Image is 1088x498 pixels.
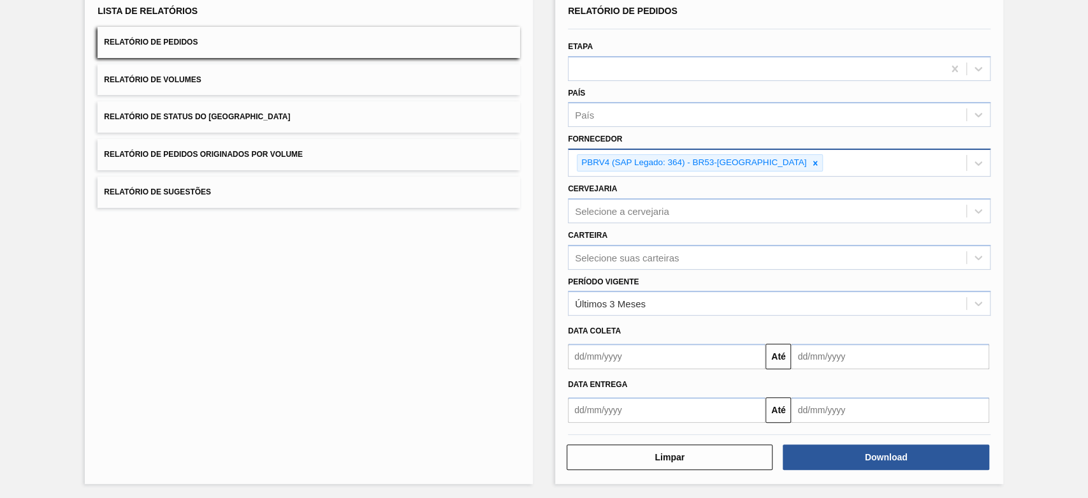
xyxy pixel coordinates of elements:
[568,231,607,240] label: Carteira
[568,397,765,423] input: dd/mm/yyyy
[567,444,772,470] button: Limpar
[568,326,621,335] span: Data coleta
[568,380,627,389] span: Data entrega
[568,344,765,369] input: dd/mm/yyyy
[783,444,989,470] button: Download
[765,397,791,423] button: Até
[104,187,211,196] span: Relatório de Sugestões
[568,184,617,193] label: Cervejaria
[568,277,639,286] label: Período Vigente
[104,38,198,47] span: Relatório de Pedidos
[568,42,593,51] label: Etapa
[104,112,290,121] span: Relatório de Status do [GEOGRAPHIC_DATA]
[575,252,679,263] div: Selecione suas carteiras
[104,150,303,159] span: Relatório de Pedidos Originados por Volume
[791,397,989,423] input: dd/mm/yyyy
[575,298,646,309] div: Últimos 3 Meses
[98,139,520,170] button: Relatório de Pedidos Originados por Volume
[568,6,678,16] span: Relatório de Pedidos
[765,344,791,369] button: Até
[568,89,585,98] label: País
[98,27,520,58] button: Relatório de Pedidos
[575,110,594,121] div: País
[104,75,201,84] span: Relatório de Volumes
[98,177,520,208] button: Relatório de Sugestões
[575,205,669,216] div: Selecione a cervejaria
[568,135,622,143] label: Fornecedor
[577,155,808,171] div: PBRV4 (SAP Legado: 364) - BR53-[GEOGRAPHIC_DATA]
[98,101,520,133] button: Relatório de Status do [GEOGRAPHIC_DATA]
[791,344,989,369] input: dd/mm/yyyy
[98,64,520,96] button: Relatório de Volumes
[98,6,198,16] span: Lista de Relatórios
